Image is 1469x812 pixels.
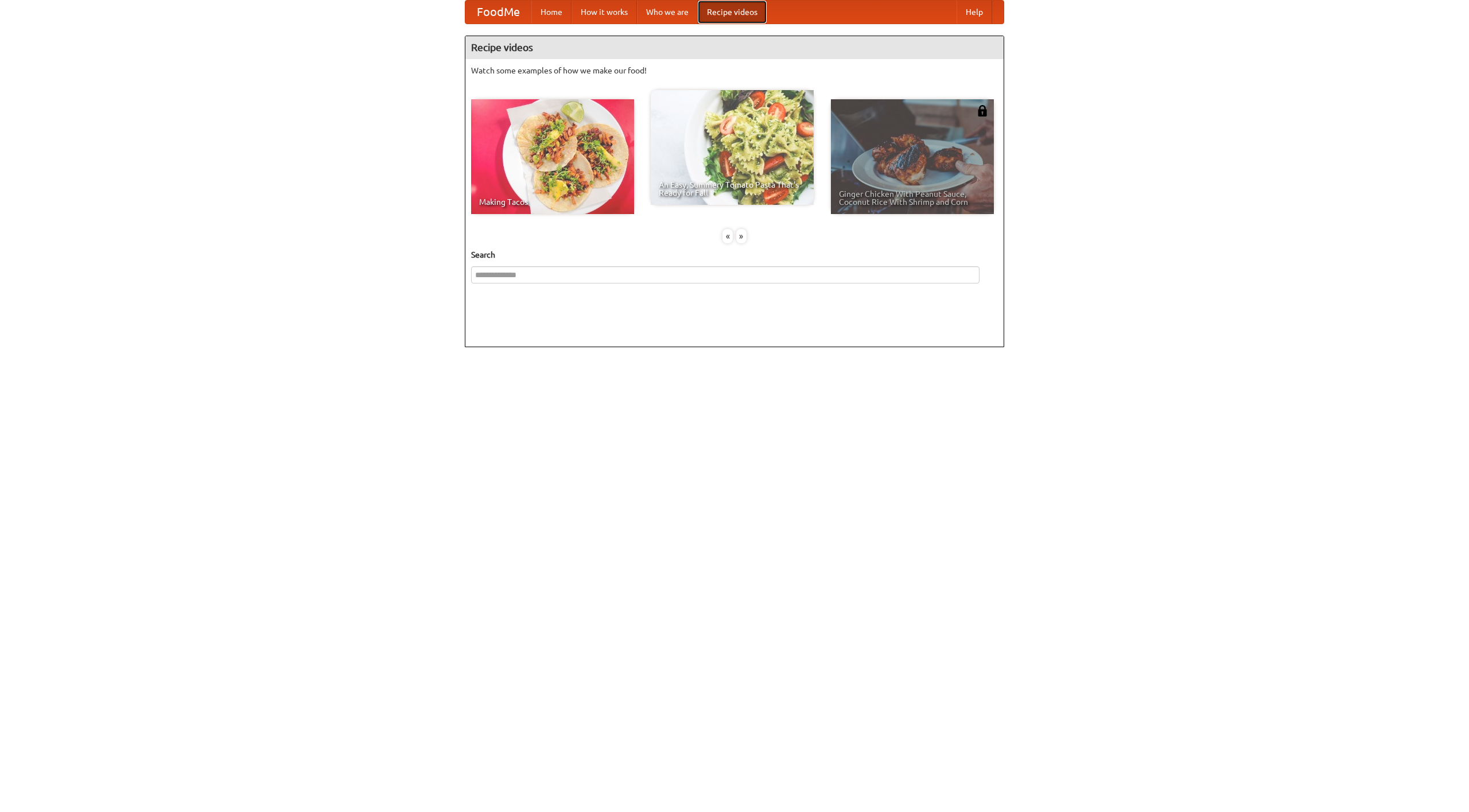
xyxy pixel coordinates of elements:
img: 483408.png [977,105,988,116]
span: Making Tacos [479,198,626,206]
div: » [736,229,747,243]
h4: Recipe videos [465,36,1004,59]
a: Recipe videos [698,1,767,24]
a: Who we are [637,1,698,24]
h5: Search [471,249,998,261]
div: « [722,229,733,243]
a: Making Tacos [471,99,634,214]
p: Watch some examples of how we make our food! [471,65,998,76]
span: An Easy, Summery Tomato Pasta That's Ready for Fall [659,181,806,197]
a: How it works [572,1,637,24]
a: Home [531,1,572,24]
a: An Easy, Summery Tomato Pasta That's Ready for Fall [651,90,814,205]
a: Help [957,1,992,24]
a: FoodMe [465,1,531,24]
